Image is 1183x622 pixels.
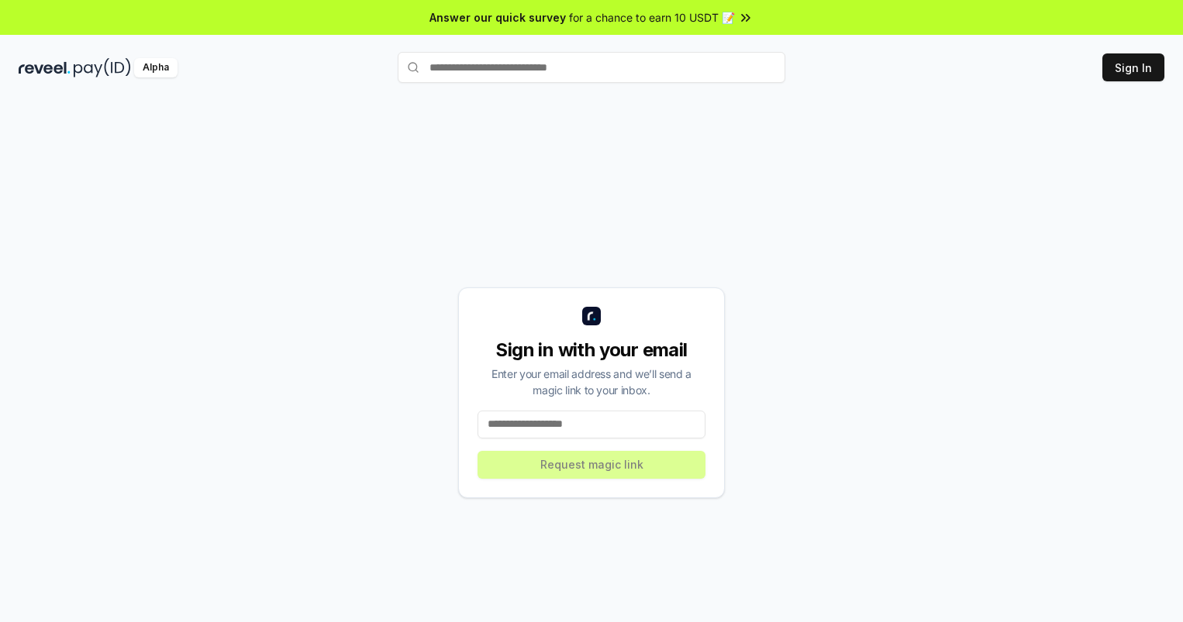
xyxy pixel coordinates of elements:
button: Sign In [1102,53,1164,81]
div: Alpha [134,58,178,77]
img: reveel_dark [19,58,71,77]
img: pay_id [74,58,131,77]
span: Answer our quick survey [429,9,566,26]
div: Enter your email address and we’ll send a magic link to your inbox. [478,366,705,398]
img: logo_small [582,307,601,325]
span: for a chance to earn 10 USDT 📝 [569,9,735,26]
div: Sign in with your email [478,338,705,363]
